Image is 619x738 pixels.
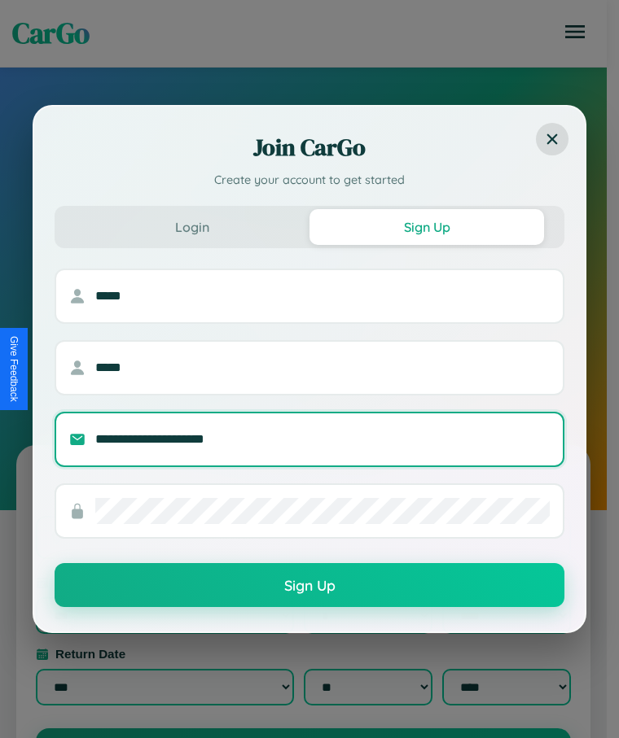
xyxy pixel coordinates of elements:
[55,563,564,607] button: Sign Up
[75,209,309,245] button: Login
[8,336,20,402] div: Give Feedback
[55,172,564,190] p: Create your account to get started
[55,131,564,164] h2: Join CarGo
[309,209,544,245] button: Sign Up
